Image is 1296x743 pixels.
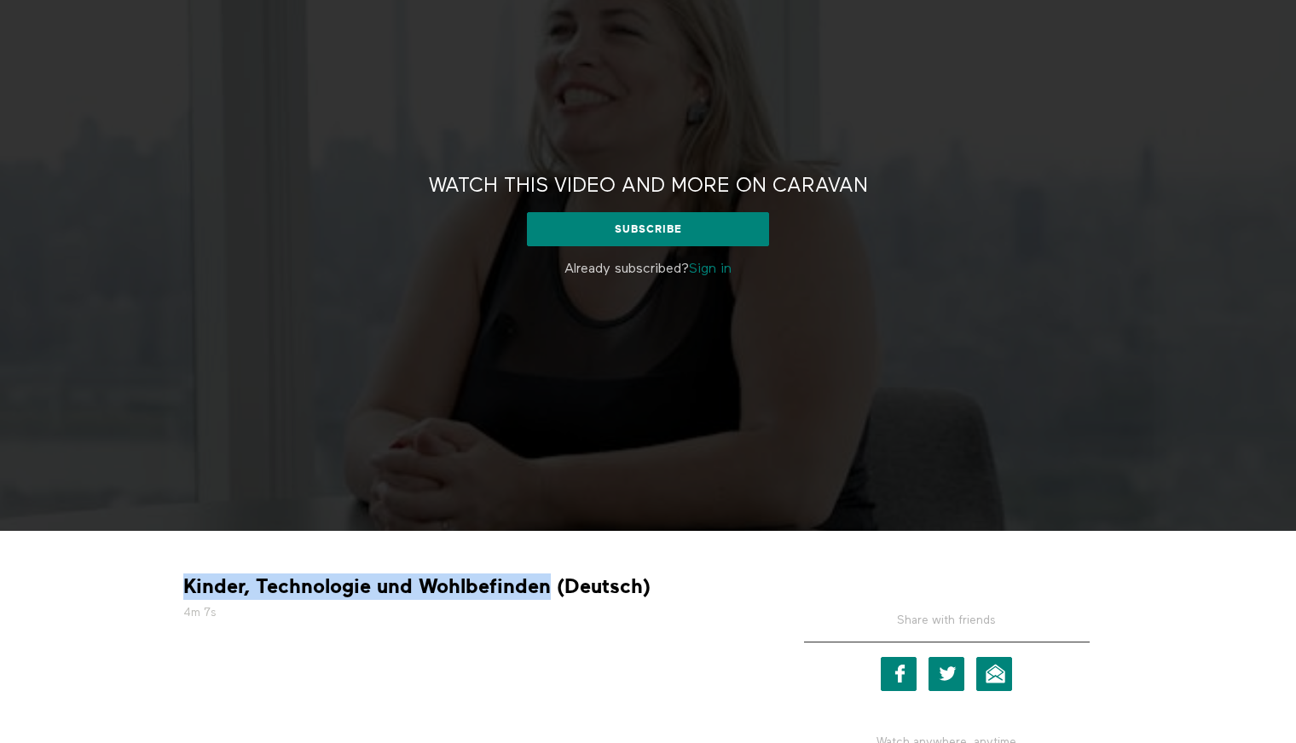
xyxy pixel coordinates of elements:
[929,657,964,691] a: Twitter
[183,573,651,600] strong: Kinder, Technologie und Wohlbefinden (Deutsch)
[527,212,768,246] a: Subscribe
[183,604,755,621] h5: 4m 7s
[881,657,917,691] a: Facebook
[976,657,1012,691] a: Email
[804,612,1090,642] h5: Share with friends
[396,259,900,279] p: Already subscribed?
[429,173,868,199] h2: Watch this video and more on CARAVAN
[689,262,732,276] a: Sign in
